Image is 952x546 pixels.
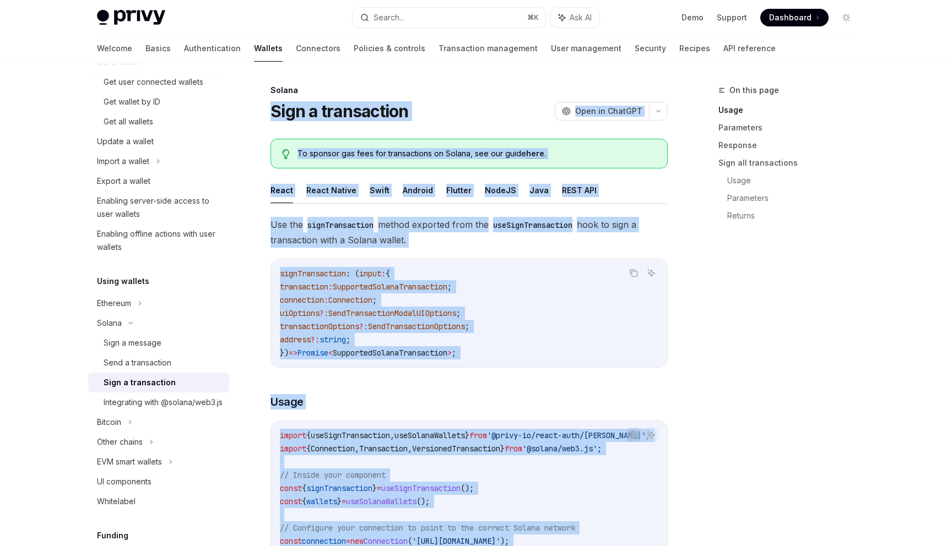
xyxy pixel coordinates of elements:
[353,8,545,28] button: Search...⌘K
[97,316,122,330] div: Solana
[88,191,229,224] a: Enabling server-side access to user wallets
[97,194,223,221] div: Enabling server-side access to user wallets
[333,348,447,358] span: SupportedSolanaTransaction
[717,12,747,23] a: Support
[303,219,378,231] code: signTransaction
[575,106,642,117] span: Open in ChatGPT
[97,297,131,310] div: Ethereum
[306,496,337,506] span: wallets
[280,470,386,480] span: // Inside your component
[145,35,171,62] a: Basics
[280,444,306,454] span: import
[280,269,346,279] span: signTransaction
[97,495,136,508] div: Whitelabel
[289,348,297,358] span: =>
[485,177,516,203] button: NodeJS
[306,444,311,454] span: {
[320,335,346,345] span: string
[280,536,302,546] span: const
[446,177,472,203] button: Flutter
[297,148,656,159] span: To sponsor gas fees for transactions on Solana, see our guide .
[370,177,390,203] button: Swift
[354,35,425,62] a: Policies & controls
[359,444,408,454] span: Transaction
[104,396,223,409] div: Integrating with @solana/web3.js
[487,430,646,440] span: '@privy-io/react-auth/[PERSON_NAME]'
[320,308,328,318] span: ?:
[306,430,311,440] span: {
[723,35,776,62] a: API reference
[412,536,500,546] span: '[URL][DOMAIN_NAME]'
[337,496,342,506] span: }
[635,35,666,62] a: Security
[88,373,229,392] a: Sign a transaction
[447,348,452,358] span: >
[727,189,864,207] a: Parameters
[644,428,658,442] button: Ask AI
[88,132,229,151] a: Update a wallet
[97,155,149,168] div: Import a wallet
[271,101,409,121] h1: Sign a transaction
[555,102,649,121] button: Open in ChatGPT
[88,72,229,92] a: Get user connected wallets
[727,172,864,189] a: Usage
[465,321,469,331] span: ;
[280,308,320,318] span: uiOptions
[644,266,658,280] button: Ask AI
[104,75,203,89] div: Get user connected wallets
[280,523,575,533] span: // Configure your connection to point to the correct Solana network
[104,376,176,389] div: Sign a transaction
[328,308,456,318] span: SendTransactionModalUIOptions
[296,35,340,62] a: Connectors
[394,430,465,440] span: useSolanaWallets
[679,35,710,62] a: Recipes
[271,85,668,96] div: Solana
[280,321,359,331] span: transactionOptions
[88,392,229,412] a: Integrating with @solana/web3.js
[527,13,539,22] span: ⌘ K
[346,496,416,506] span: useSolanaWallets
[372,483,377,493] span: }
[626,428,641,442] button: Copy the contents from the code block
[346,536,350,546] span: =
[529,177,549,203] button: Java
[551,35,621,62] a: User management
[403,177,433,203] button: Android
[280,295,324,305] span: connection
[412,444,500,454] span: VersionedTransaction
[97,529,128,542] h5: Funding
[500,444,505,454] span: }
[328,348,333,358] span: <
[469,430,487,440] span: from
[381,483,461,493] span: useSignTransaction
[297,348,328,358] span: Promise
[837,9,855,26] button: Toggle dark mode
[359,321,368,331] span: ?:
[97,475,152,488] div: UI components
[97,135,154,148] div: Update a wallet
[346,335,350,345] span: ;
[626,266,641,280] button: Copy the contents from the code block
[88,333,229,353] a: Sign a message
[729,84,779,97] span: On this page
[271,394,304,409] span: Usage
[97,455,162,468] div: EVM smart wallets
[97,275,149,288] h5: Using wallets
[311,335,320,345] span: ?:
[505,444,522,454] span: from
[372,295,377,305] span: ;
[88,224,229,257] a: Enabling offline actions with user wallets
[184,35,241,62] a: Authentication
[465,430,469,440] span: }
[364,536,408,546] span: Connection
[97,10,165,25] img: light logo
[271,177,293,203] button: React
[88,112,229,132] a: Get all wallets
[97,174,150,188] div: Export a wallet
[280,335,311,345] span: address
[350,536,364,546] span: new
[386,269,390,279] span: {
[500,536,509,546] span: );
[97,435,143,449] div: Other chains
[681,12,704,23] a: Demo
